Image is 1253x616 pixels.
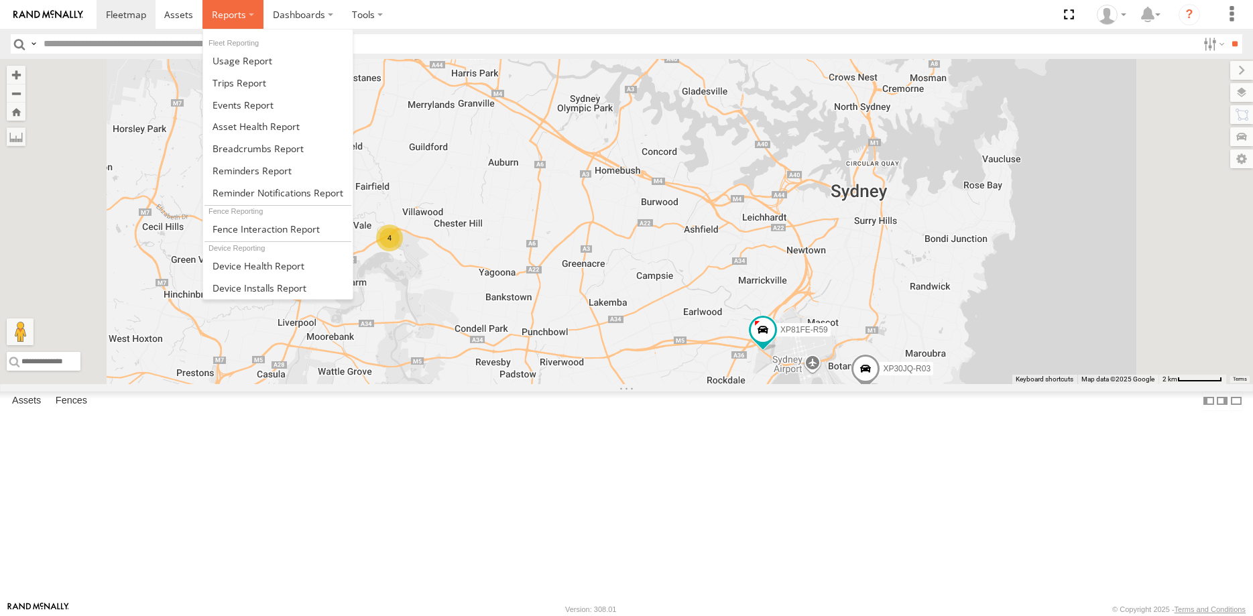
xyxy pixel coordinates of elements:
label: Dock Summary Table to the Right [1215,391,1229,411]
a: Terms (opens in new tab) [1233,377,1247,382]
a: Breadcrumbs Report [203,137,353,160]
span: Map data ©2025 Google [1081,375,1154,383]
i: ? [1179,4,1200,25]
a: Visit our Website [7,603,69,616]
a: Device Health Report [203,255,353,277]
label: Fences [49,391,94,410]
button: Drag Pegman onto the map to open Street View [7,318,34,345]
a: Device Installs Report [203,277,353,299]
label: Map Settings [1230,149,1253,168]
button: Zoom out [7,84,25,103]
a: Terms and Conditions [1175,605,1246,613]
label: Search Query [28,34,39,54]
label: Measure [7,127,25,146]
label: Hide Summary Table [1230,391,1243,411]
a: Usage Report [203,50,353,72]
img: rand-logo.svg [13,10,83,19]
div: © Copyright 2025 - [1112,605,1246,613]
div: Version: 308.01 [565,605,616,613]
a: Trips Report [203,72,353,94]
a: Reminders Report [203,160,353,182]
span: 2 km [1162,375,1177,383]
a: Asset Health Report [203,115,353,137]
div: Quang MAC [1092,5,1131,25]
span: XP81FE-R59 [780,325,828,334]
label: Assets [5,391,48,410]
a: Fence Interaction Report [203,218,353,240]
label: Dock Summary Table to the Left [1202,391,1215,411]
button: Keyboard shortcuts [1016,375,1073,384]
button: Zoom in [7,66,25,84]
span: XP30JQ-R03 [883,364,931,373]
button: Map Scale: 2 km per 63 pixels [1158,375,1226,384]
button: Zoom Home [7,103,25,121]
div: 4 [376,225,403,251]
a: Full Events Report [203,94,353,116]
label: Search Filter Options [1198,34,1227,54]
a: Service Reminder Notifications Report [203,182,353,204]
